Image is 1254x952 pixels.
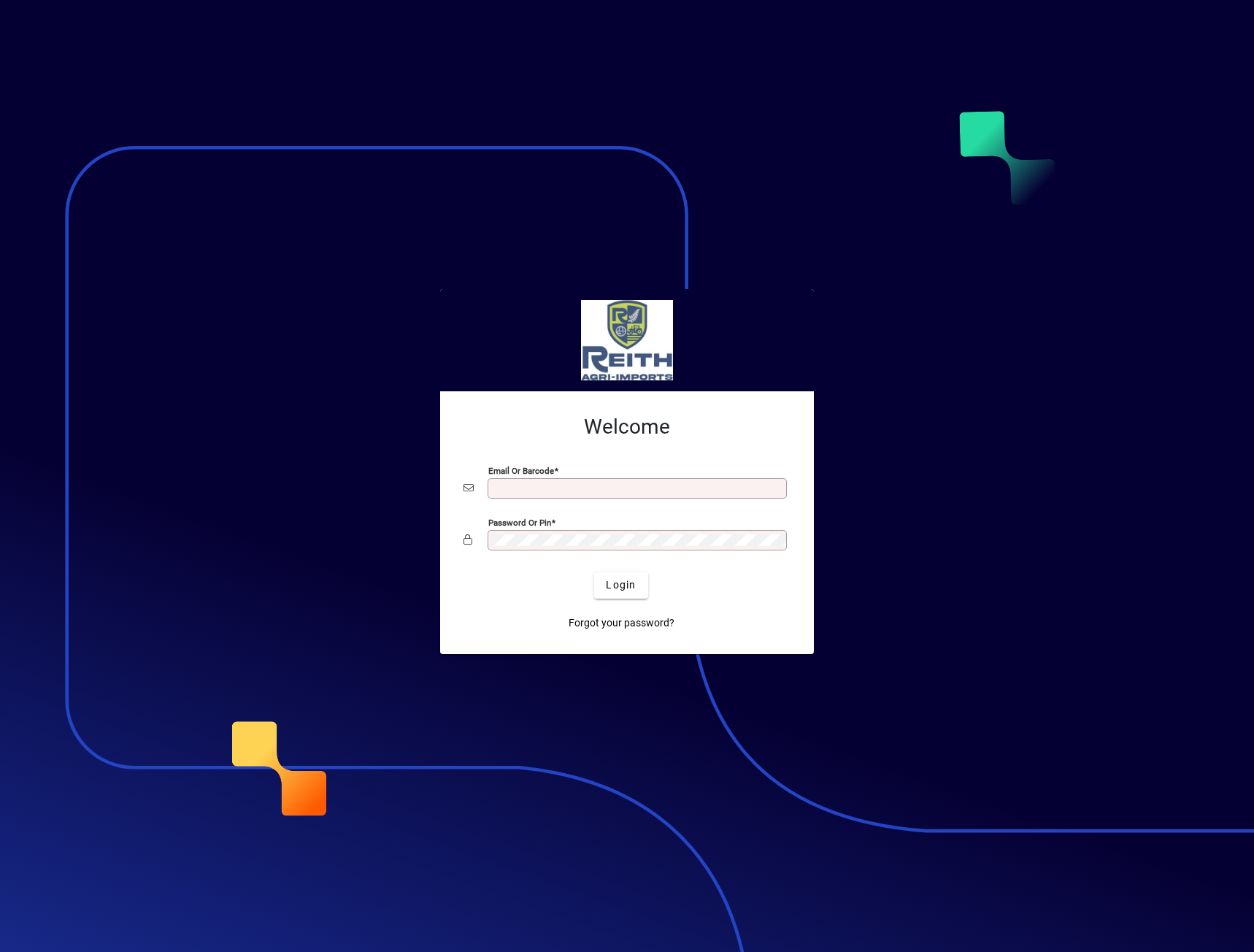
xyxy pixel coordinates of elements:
h2: Welcome [463,415,791,439]
mat-label: Email or Barcode [488,465,554,475]
span: Forgot your password? [569,615,674,631]
span: Login [606,577,636,593]
button: Login [594,572,647,599]
mat-label: Password or Pin [488,517,551,527]
a: Forgot your password? [563,610,680,637]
